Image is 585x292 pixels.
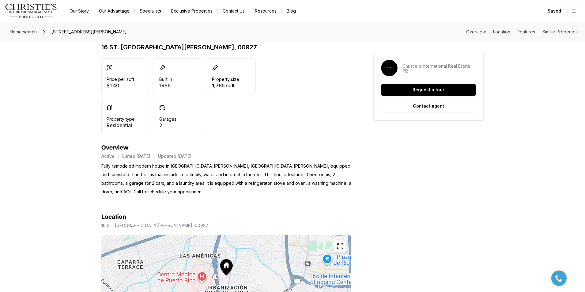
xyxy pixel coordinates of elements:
img: logo [5,4,57,18]
p: Property type [107,117,135,122]
a: Blog [282,7,301,15]
a: Skip to: Features [518,29,535,34]
button: Contact agent [381,100,476,112]
a: Skip to: Location [493,29,510,34]
a: Home search [7,27,39,37]
p: Request a tour [413,87,444,92]
p: Price per sqft [107,77,134,82]
p: Active [101,154,115,159]
p: Built in [159,77,172,82]
span: Home search [10,29,37,34]
p: Listed [DATE] [122,154,150,159]
button: Contact Us [218,7,250,15]
p: 1966 [159,83,172,88]
p: $1.40 [107,83,134,88]
p: 1,785 sqft [212,83,239,88]
a: Exclusive Properties [166,7,217,15]
p: Fully remodeled modern house in [GEOGRAPHIC_DATA][PERSON_NAME], [GEOGRAPHIC_DATA][PERSON_NAME], e... [101,162,351,196]
a: Skip to: Overview [466,29,486,34]
p: Updated [DATE] [158,154,191,159]
h4: Overview [101,144,351,151]
p: 16 ST. [GEOGRAPHIC_DATA][PERSON_NAME], 00927 [101,44,351,51]
p: Contact agent [413,104,444,108]
a: Skip to: Similar Properties [542,29,578,34]
p: Property size [212,77,239,82]
a: Saved [544,5,565,17]
a: Specialists [135,7,166,15]
p: Residential [107,123,135,128]
a: Resources [250,7,281,15]
h4: Location [101,213,126,221]
span: Saved [548,9,561,13]
p: Christie's International Real Estate PR [402,64,476,74]
p: 16 ST. [GEOGRAPHIC_DATA][PERSON_NAME], 00927 [101,223,208,228]
span: [STREET_ADDRESS][PERSON_NAME] [49,27,129,37]
button: Request a tour [381,84,476,96]
a: Our Advantage [94,7,134,15]
p: 2 [159,123,176,128]
a: Our Story [65,7,94,15]
nav: Page section menu [466,29,578,34]
button: Open menu [567,5,580,17]
p: Garages [159,117,176,122]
